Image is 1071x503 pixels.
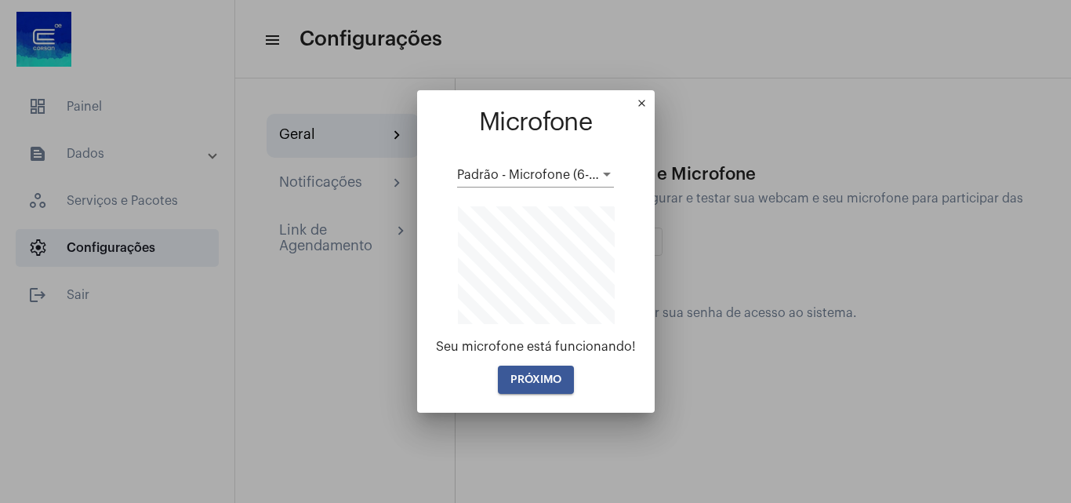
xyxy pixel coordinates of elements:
button: PRÓXIMO [498,366,574,394]
mat-icon: close [636,97,655,116]
h1: Microfone [436,109,636,137]
div: Seu microfone está funcionando! [436,340,636,354]
span: Padrão - Microfone (6- USB Audio Device) (0d8c:0014) [457,169,778,181]
span: PRÓXIMO [510,374,561,385]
